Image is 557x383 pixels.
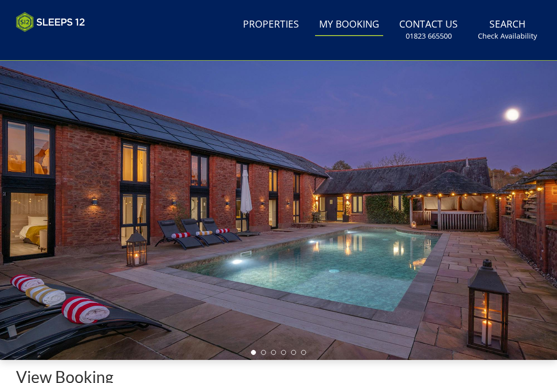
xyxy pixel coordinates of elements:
a: Properties [239,14,303,36]
a: SearchCheck Availability [474,14,541,46]
small: Check Availability [478,31,537,41]
a: My Booking [315,14,383,36]
iframe: Customer reviews powered by Trustpilot [11,38,116,47]
a: Contact Us01823 665500 [395,14,462,46]
small: 01823 665500 [406,31,452,41]
img: Sleeps 12 [16,12,85,32]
